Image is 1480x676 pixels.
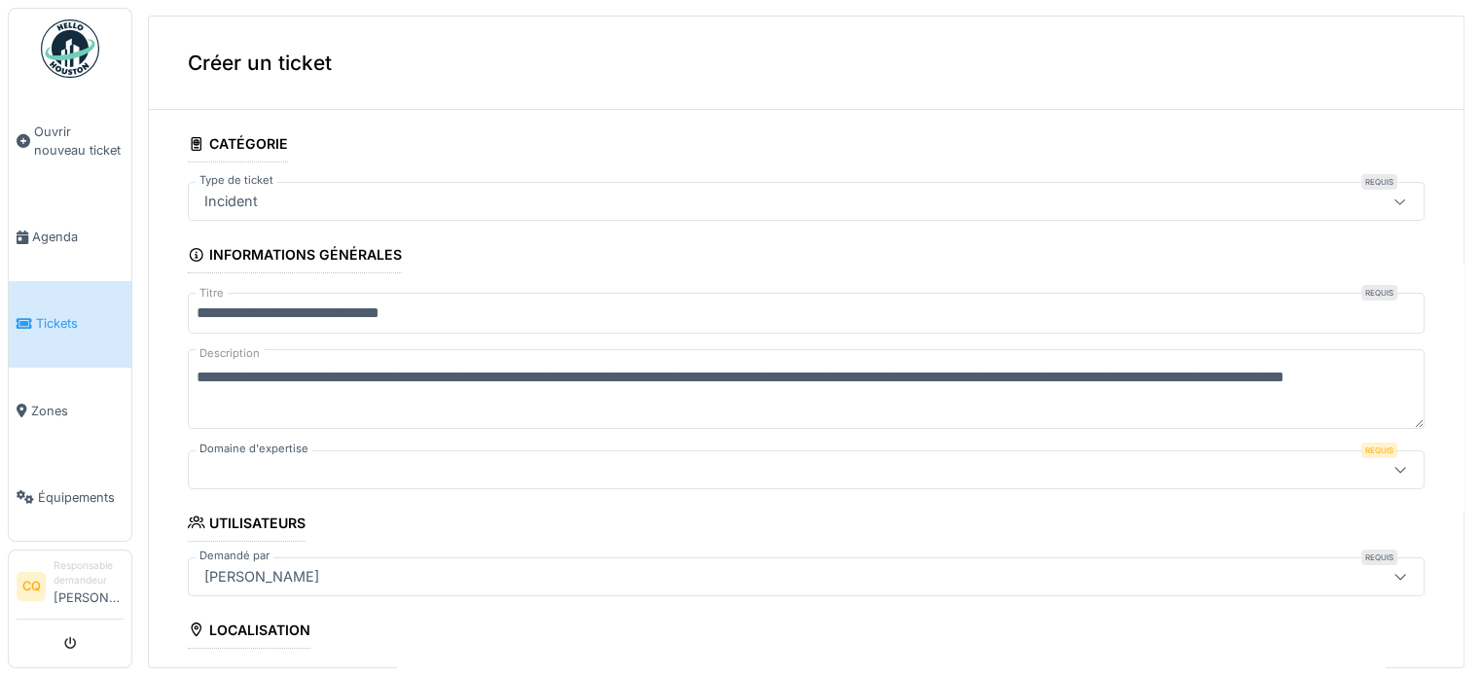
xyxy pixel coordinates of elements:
[188,616,310,649] div: Localisation
[17,558,124,620] a: CQ Responsable demandeur[PERSON_NAME]
[32,228,124,246] span: Agenda
[196,285,228,302] label: Titre
[54,558,124,615] li: [PERSON_NAME]
[196,548,273,564] label: Demandé par
[34,123,124,160] span: Ouvrir nouveau ticket
[1361,174,1397,190] div: Requis
[149,17,1463,110] div: Créer un ticket
[9,194,131,280] a: Agenda
[188,509,306,542] div: Utilisateurs
[197,191,266,212] div: Incident
[9,368,131,454] a: Zones
[54,558,124,588] div: Responsable demandeur
[188,240,402,273] div: Informations générales
[38,488,124,507] span: Équipements
[9,454,131,541] a: Équipements
[196,341,264,366] label: Description
[196,172,277,189] label: Type de ticket
[17,572,46,601] li: CQ
[1361,550,1397,565] div: Requis
[9,89,131,194] a: Ouvrir nouveau ticket
[188,129,288,162] div: Catégorie
[197,566,327,587] div: [PERSON_NAME]
[1361,285,1397,301] div: Requis
[31,402,124,420] span: Zones
[36,314,124,333] span: Tickets
[41,19,99,78] img: Badge_color-CXgf-gQk.svg
[196,441,312,457] label: Domaine d'expertise
[9,281,131,368] a: Tickets
[1361,443,1397,458] div: Requis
